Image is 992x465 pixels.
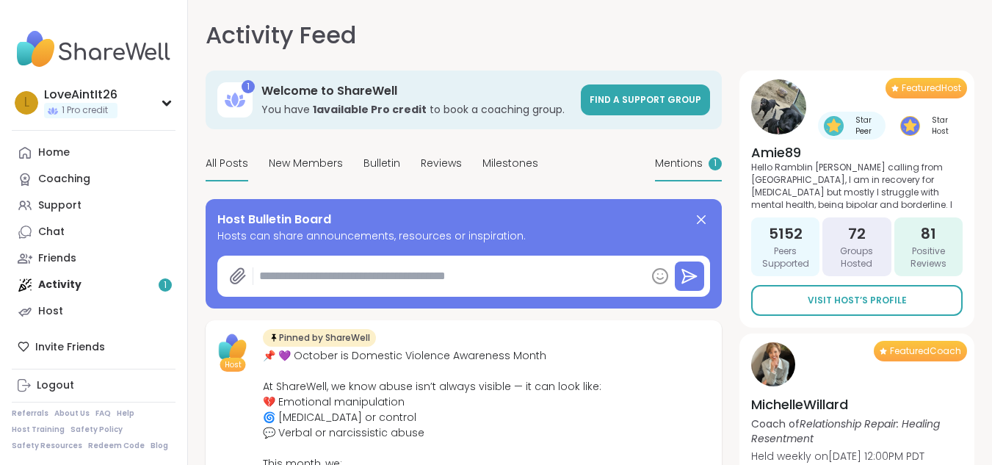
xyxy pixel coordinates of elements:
[88,441,145,451] a: Redeem Code
[751,285,963,316] a: Visit Host’s Profile
[214,329,251,366] img: ShareWell
[847,115,880,137] span: Star Peer
[769,223,803,244] span: 5152
[206,156,248,171] span: All Posts
[824,116,844,136] img: Star Peer
[581,84,710,115] a: Find a support group
[923,115,957,137] span: Star Host
[261,102,572,117] h3: You have to book a coaching group.
[70,425,123,435] a: Safety Policy
[751,395,963,414] h4: MichelleWillard
[751,79,806,134] img: Amie89
[655,156,703,171] span: Mentions
[269,156,343,171] span: New Members
[751,162,963,209] p: Hello Ramblin [PERSON_NAME] calling from [GEOGRAPHIC_DATA], I am in recovery for [MEDICAL_DATA] b...
[363,156,400,171] span: Bulletin
[225,359,242,370] span: Host
[900,245,957,270] span: Positive Reviews
[751,417,963,446] p: Coach of
[751,143,963,162] h4: Amie89
[12,425,65,435] a: Host Training
[12,245,175,272] a: Friends
[900,116,920,136] img: Star Host
[24,93,29,112] span: L
[206,18,356,53] h1: Activity Feed
[12,441,82,451] a: Safety Resources
[848,223,866,244] span: 72
[714,157,717,170] span: 1
[38,304,63,319] div: Host
[37,378,74,393] div: Logout
[38,225,65,239] div: Chat
[95,408,111,419] a: FAQ
[12,219,175,245] a: Chat
[38,172,90,187] div: Coaching
[44,87,117,103] div: LoveAintIt26
[12,192,175,219] a: Support
[38,198,82,213] div: Support
[482,156,538,171] span: Milestones
[902,82,961,94] span: Featured Host
[261,83,572,99] h3: Welcome to ShareWell
[62,104,108,117] span: 1 Pro credit
[590,93,701,106] span: Find a support group
[12,24,175,75] img: ShareWell Nav Logo
[890,345,961,357] span: Featured Coach
[151,441,168,451] a: Blog
[263,329,376,347] div: Pinned by ShareWell
[757,245,814,270] span: Peers Supported
[12,408,48,419] a: Referrals
[12,166,175,192] a: Coaching
[38,145,70,160] div: Home
[808,294,907,307] span: Visit Host’s Profile
[828,245,885,270] span: Groups Hosted
[54,408,90,419] a: About Us
[12,140,175,166] a: Home
[751,417,940,446] i: Relationship Repair: Healing Resentment
[313,102,427,117] b: 1 available Pro credit
[242,80,255,93] div: 1
[217,228,710,244] span: Hosts can share announcements, resources or inspiration.
[117,408,134,419] a: Help
[217,211,331,228] span: Host Bulletin Board
[12,334,175,360] div: Invite Friends
[12,372,175,399] a: Logout
[12,298,175,325] a: Host
[921,223,936,244] span: 81
[751,449,963,464] p: Held weekly on [DATE] 12:00PM PDT
[751,342,795,386] img: MichelleWillard
[38,251,76,266] div: Friends
[421,156,462,171] span: Reviews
